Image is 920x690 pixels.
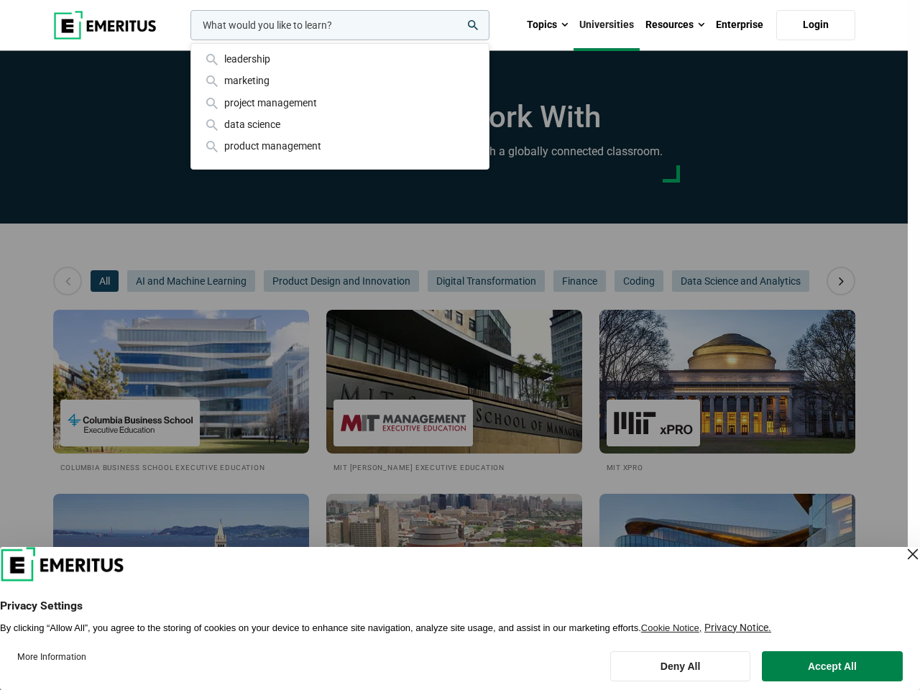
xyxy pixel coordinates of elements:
[776,10,855,40] a: Login
[203,95,477,111] div: project management
[190,10,489,40] input: woocommerce-product-search-field-0
[203,51,477,67] div: leadership
[203,116,477,132] div: data science
[203,73,477,88] div: marketing
[203,138,477,154] div: product management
